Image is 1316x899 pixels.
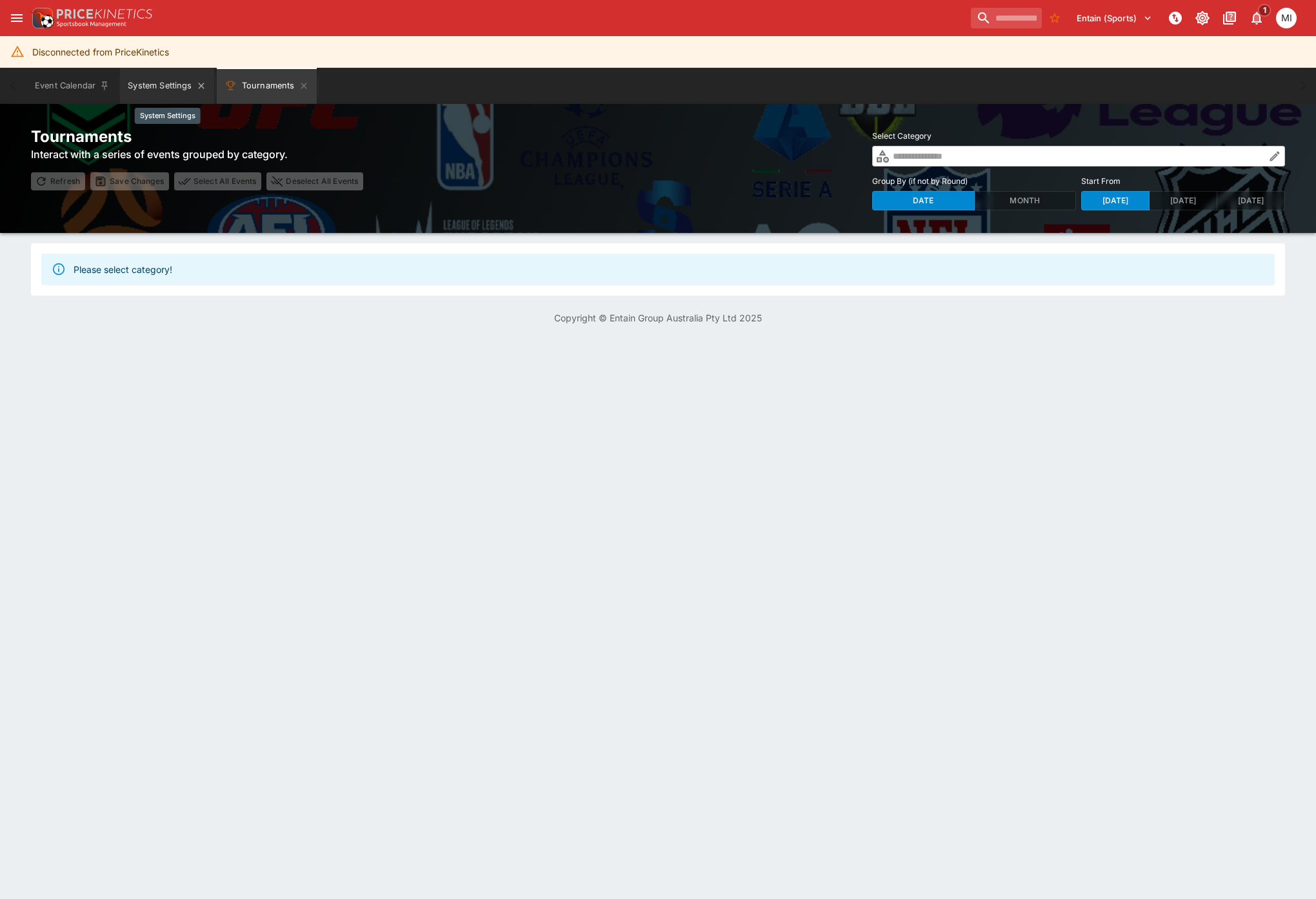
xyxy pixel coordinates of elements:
div: Disconnected from PriceKinetics [32,40,169,64]
input: search [971,8,1042,28]
h6: Interact with a series of events grouped by category. [31,146,363,162]
button: Month [974,191,1077,210]
div: Group By (if not by Round) [872,191,1076,210]
button: Toggle light/dark mode [1191,6,1214,30]
button: No Bookmarks [1044,8,1065,28]
button: Date [872,191,975,210]
button: Select Tenant [1069,8,1160,28]
button: [DATE] [1217,191,1285,210]
h2: Tournaments [31,126,363,146]
div: Please select category! [74,258,172,281]
span: 1 [1258,4,1271,17]
button: michael.wilczynski [1272,4,1301,32]
button: NOT Connected to PK [1164,6,1187,30]
div: Start From [1081,191,1285,210]
div: michael.wilczynski [1276,8,1297,28]
img: PriceKinetics Logo [28,5,54,31]
button: [DATE] [1081,191,1150,210]
label: Group By (if not by Round) [872,172,1076,191]
button: Event Calendar [27,68,117,104]
button: System Settings [120,68,214,104]
img: PriceKinetics [57,9,152,19]
button: Tournaments [217,68,317,104]
div: System Settings [135,108,201,124]
img: Sportsbook Management [57,21,126,27]
label: Start From [1081,172,1285,191]
button: [DATE] [1149,191,1217,210]
button: Notifications [1245,6,1268,30]
button: open drawer [5,6,28,30]
label: Select Category [872,126,1285,146]
button: Documentation [1218,6,1241,30]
